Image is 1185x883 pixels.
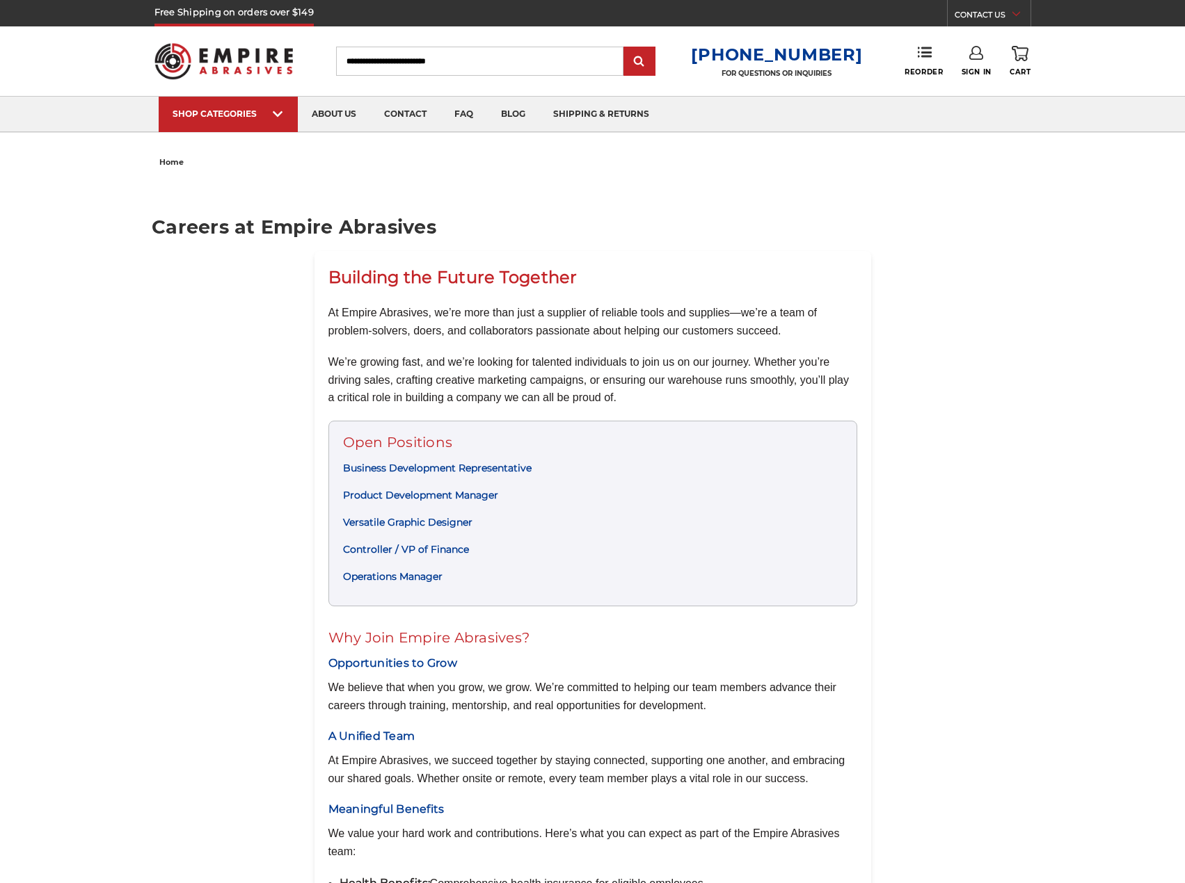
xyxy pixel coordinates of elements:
[343,432,843,453] h2: Open Positions
[1010,46,1031,76] a: Cart
[905,46,943,76] a: Reorder
[370,97,440,132] a: contact
[328,627,857,648] h2: Why Join Empire Abrasives?
[343,489,498,501] a: Product Development Manager
[487,97,539,132] a: blog
[1010,67,1031,76] span: Cart
[539,97,663,132] a: shipping & returns
[154,34,294,88] img: Empire Abrasives
[955,7,1031,26] a: CONTACT US
[328,728,857,745] h3: A Unified Team
[173,108,284,119] div: SHOP CATEGORIES
[962,67,992,76] span: Sign In
[343,543,469,556] a: Controller / VP of Finance
[328,752,857,787] p: At Empire Abrasives, we succeed together by staying connected, supporting one another, and embrac...
[328,655,857,672] h3: Opportunities to Grow
[328,801,857,818] h3: Meaningful Benefits
[905,67,943,76] span: Reorder
[328,304,857,339] p: At Empire Abrasives, we’re more than just a supplier of reliable tools and supplies—we’re a team ...
[159,157,184,167] span: home
[328,679,857,714] p: We believe that when you grow, we grow. We’re committed to helping our team members advance their...
[152,218,1033,236] h1: Careers at Empire Abrasives
[343,516,472,528] a: Versatile Graphic Designer
[328,265,857,290] h1: Building the Future Together
[328,353,857,407] p: We’re growing fast, and we’re looking for talented individuals to join us on our journey. Whether...
[343,570,443,583] a: Operations Manager
[691,44,862,65] a: [PHONE_NUMBER]
[328,825,857,860] p: We value your hard work and contributions. Here’s what you can expect as part of the Empire Abras...
[626,48,653,76] input: Submit
[298,97,370,132] a: about us
[440,97,487,132] a: faq
[343,462,532,474] a: Business Development Representative
[691,69,862,78] p: FOR QUESTIONS OR INQUIRIES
